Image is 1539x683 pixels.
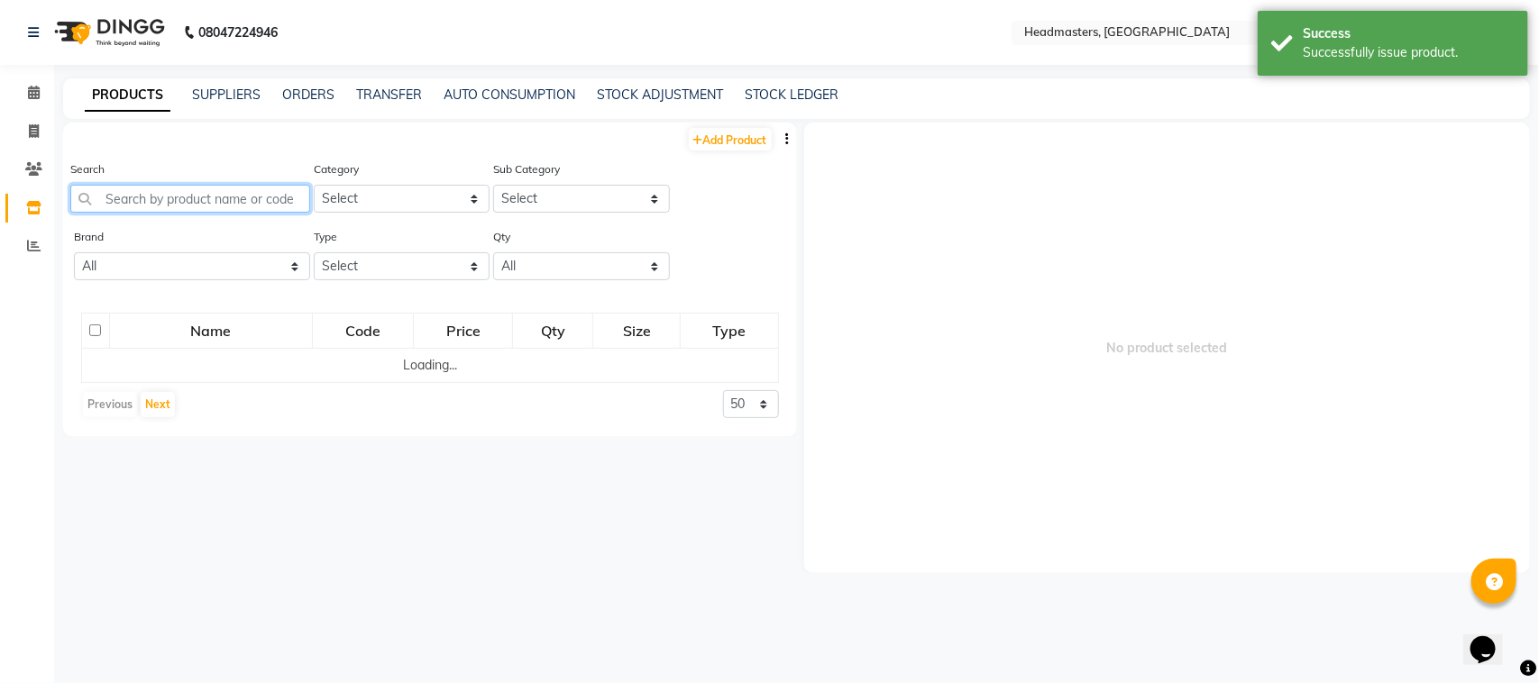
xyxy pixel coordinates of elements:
label: Category [314,161,359,178]
div: Qty [514,314,591,347]
a: STOCK ADJUSTMENT [597,87,723,103]
div: Size [594,314,679,347]
label: Search [70,161,105,178]
a: AUTO CONSUMPTION [444,87,575,103]
td: Loading... [82,349,779,383]
div: Success [1303,24,1515,43]
label: Type [314,229,337,245]
a: TRANSFER [356,87,422,103]
div: Successfully issue product. [1303,43,1515,62]
div: Type [682,314,776,347]
a: PRODUCTS [85,79,170,112]
span: No product selected [804,123,1531,573]
label: Brand [74,229,104,245]
label: Sub Category [493,161,560,178]
div: Code [314,314,412,347]
img: logo [46,7,169,58]
a: Add Product [689,128,772,150]
label: Qty [493,229,510,245]
a: SUPPLIERS [192,87,261,103]
a: ORDERS [282,87,334,103]
div: Price [415,314,511,347]
button: Next [141,392,175,417]
iframe: chat widget [1463,611,1521,665]
b: 08047224946 [198,7,278,58]
input: Search by product name or code [70,185,310,213]
a: STOCK LEDGER [745,87,838,103]
div: Name [111,314,311,347]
